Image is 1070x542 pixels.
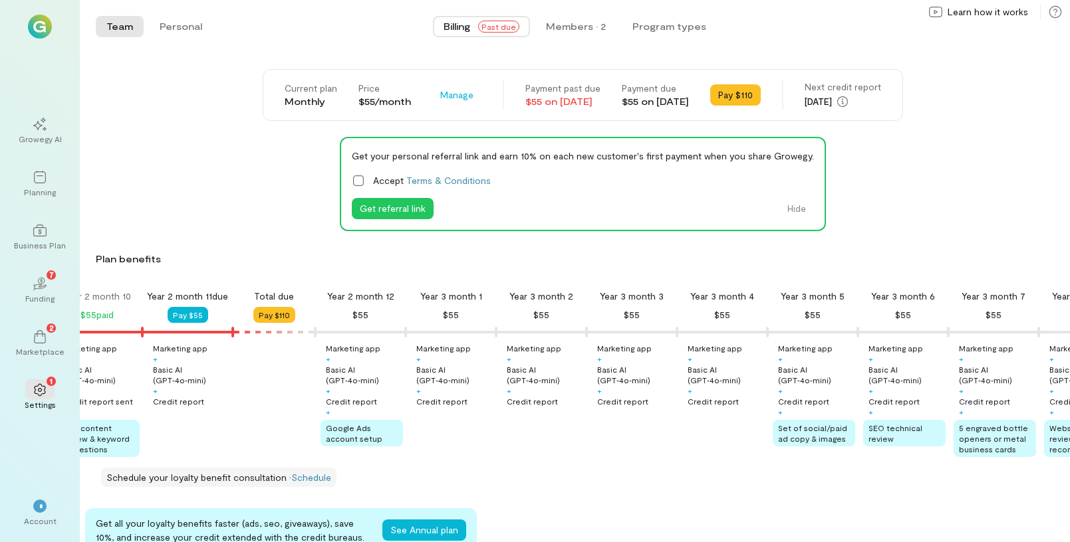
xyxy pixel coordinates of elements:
div: Marketing app [153,343,207,353]
div: Credit report [597,396,648,406]
div: Year 3 month 2 [509,290,573,303]
span: Google Ads account setup [326,423,382,443]
span: Billing [444,20,470,33]
button: BillingPast due [433,16,530,37]
div: Marketing app [507,343,561,353]
div: Year 2 month 11 due [147,290,228,303]
div: Year 2 month 10 [64,290,131,303]
div: + [153,353,158,364]
span: 1 [50,375,53,387]
div: Growegy AI [19,134,62,144]
div: Marketing app [597,343,652,353]
a: Schedule [291,472,331,483]
span: 2 [49,321,54,333]
button: See Annual plan [382,519,466,541]
div: Basic AI (GPT‑4o‑mini) [869,364,946,385]
a: Terms & Conditions [406,175,491,186]
div: + [416,353,421,364]
div: Year 3 month 3 [600,290,664,303]
div: Credit report [959,396,1010,406]
div: + [507,385,511,396]
button: Pay $55 [168,307,208,323]
span: Manage [440,88,473,102]
div: Credit report sent [63,396,133,406]
div: Payment due [622,82,689,95]
div: Marketing app [959,343,1013,353]
div: Payment past due [525,82,601,95]
div: Business Plan [14,240,66,250]
div: Year 3 month 5 [781,290,845,303]
div: + [1049,406,1054,417]
button: Members · 2 [535,16,616,37]
div: Get your personal referral link and earn 10% on each new customer's first payment when you share ... [352,149,814,163]
div: $55 paid [80,307,114,323]
div: Basic AI (GPT‑4o‑mini) [63,364,140,385]
a: Funding [16,266,64,314]
span: Set of social/paid ad copy & images [778,423,847,443]
div: Year 3 month 1 [420,290,482,303]
button: Program types [622,16,717,37]
a: Business Plan [16,213,64,261]
a: Settings [16,373,64,420]
div: + [688,385,692,396]
div: Marketplace [16,346,65,357]
span: Learn how it works [948,5,1028,19]
div: Year 2 month 12 [327,290,394,303]
div: Funding [25,293,55,304]
div: $55 [986,307,1002,323]
div: Credit report [416,396,468,406]
div: Marketing app [688,343,742,353]
div: + [153,385,158,396]
div: + [416,385,421,396]
div: Basic AI (GPT‑4o‑mini) [597,364,674,385]
div: + [507,353,511,364]
div: + [1049,353,1054,364]
span: Schedule your loyalty benefit consultation · [106,472,291,483]
div: + [326,406,331,417]
div: Marketing app [778,343,833,353]
div: $55 [443,307,459,323]
div: [DATE] [805,94,881,110]
div: + [326,353,331,364]
button: Personal [149,16,213,37]
div: + [688,353,692,364]
div: Credit report [507,396,558,406]
button: Team [96,16,144,37]
div: $55 [895,307,911,323]
div: Credit report [326,396,377,406]
div: Marketing app [326,343,380,353]
button: Pay $110 [253,307,295,323]
div: Total due [254,290,294,303]
a: Planning [16,160,64,208]
div: Marketing app [416,343,471,353]
button: Manage [432,84,481,106]
span: SEO technical review [869,423,922,443]
div: Monthly [285,95,337,108]
div: Members · 2 [546,20,606,33]
div: Credit report [778,396,829,406]
div: Settings [25,399,56,410]
div: Basic AI (GPT‑4o‑mini) [153,364,230,385]
div: Basic AI (GPT‑4o‑mini) [416,364,493,385]
div: Price [358,82,411,95]
div: + [597,385,602,396]
div: Basic AI (GPT‑4o‑mini) [326,364,403,385]
div: + [778,353,783,364]
span: Past due [478,21,519,33]
div: $55 [624,307,640,323]
span: Accept [373,173,491,187]
div: + [778,385,783,396]
div: Next credit report [805,80,881,94]
div: + [959,353,964,364]
div: + [326,385,331,396]
div: Current plan [285,82,337,95]
div: Basic AI (GPT‑4o‑mini) [688,364,765,385]
div: + [597,353,602,364]
div: + [869,406,873,417]
div: $55/month [358,95,411,108]
div: Year 3 month 7 [962,290,1025,303]
div: Basic AI (GPT‑4o‑mini) [959,364,1036,385]
div: Account [24,515,57,526]
div: + [1049,385,1054,396]
div: + [869,385,873,396]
